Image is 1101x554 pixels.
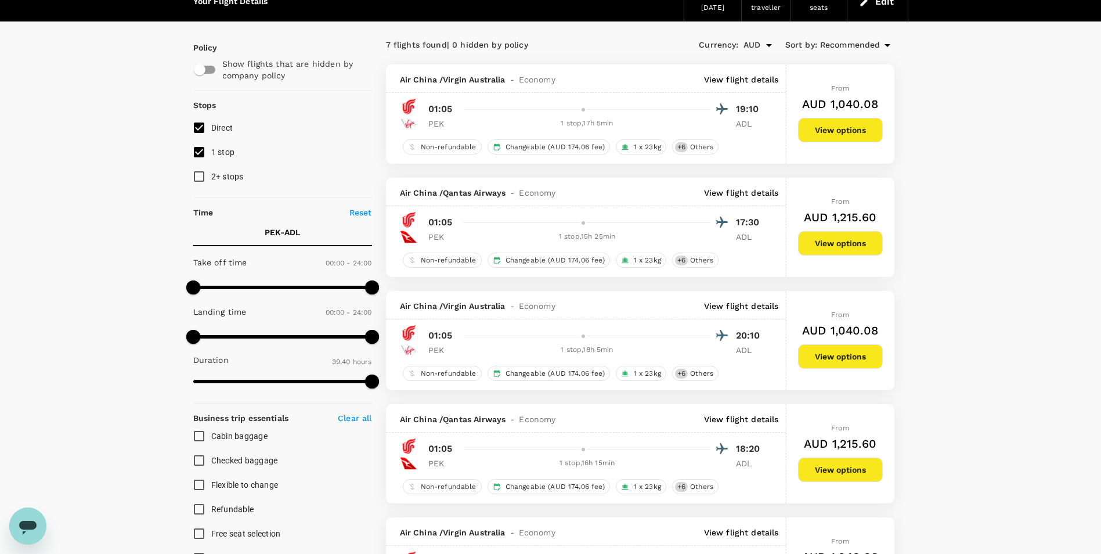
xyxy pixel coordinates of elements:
span: Non-refundable [416,369,481,379]
div: 7 flights found | 0 hidden by policy [386,39,640,52]
p: View flight details [704,413,779,425]
span: Sort by : [785,39,817,52]
span: Air China / Virgin Australia [400,527,506,538]
p: View flight details [704,187,779,199]
p: ADL [736,344,765,356]
span: 1 x 23kg [629,256,666,265]
div: traveller [751,2,781,14]
span: Air China / Qantas Airways [400,187,506,199]
p: 01:05 [428,102,453,116]
span: Economy [519,187,555,199]
img: CA [400,211,417,228]
p: 01:05 [428,442,453,456]
p: Policy [193,42,204,53]
img: CA [400,324,417,341]
div: 1 x 23kg [616,139,666,154]
span: Flexible to change [211,480,279,490]
button: View options [798,458,883,482]
div: +6Others [672,479,719,494]
img: CA [400,437,417,455]
p: PEK - ADL [265,226,300,238]
span: Recommended [820,39,880,52]
strong: Business trip essentials [193,413,289,423]
span: Air China / Virgin Australia [400,74,506,85]
span: 00:00 - 24:00 [326,308,372,316]
p: Time [193,207,214,218]
p: Show flights that are hidden by company policy [222,58,364,81]
span: Currency : [699,39,738,52]
h6: AUD 1,040.08 [802,321,878,340]
p: 19:10 [736,102,765,116]
span: Changeable (AUD 174.06 fee) [501,142,609,152]
div: Non-refundable [403,479,482,494]
span: 2+ stops [211,172,244,181]
span: Changeable (AUD 174.06 fee) [501,256,609,265]
div: 1 stop , 18h 5min [464,344,710,356]
span: - [506,300,519,312]
button: Open [761,37,777,53]
span: Changeable (AUD 174.06 fee) [501,482,609,492]
p: 17:30 [736,215,765,229]
div: Changeable (AUD 174.06 fee) [488,479,610,494]
div: Changeable (AUD 174.06 fee) [488,366,610,381]
img: QF [400,228,417,246]
span: Others [685,482,718,492]
span: 00:00 - 24:00 [326,259,372,267]
p: ADL [736,231,765,243]
span: + 6 [675,142,688,152]
div: +6Others [672,139,719,154]
span: Air China / Qantas Airways [400,413,506,425]
div: 1 stop , 17h 5min [464,118,710,129]
span: Cabin baggage [211,431,268,441]
img: CA [400,98,417,115]
button: View options [798,231,883,256]
span: - [506,187,519,199]
div: 1 x 23kg [616,479,666,494]
span: Economy [519,413,555,425]
p: Duration [193,354,229,366]
div: 1 stop , 16h 15min [464,458,710,469]
p: PEK [428,118,457,129]
p: 18:20 [736,442,765,456]
p: PEK [428,458,457,469]
div: Changeable (AUD 174.06 fee) [488,253,610,268]
span: Economy [519,527,555,538]
span: From [831,311,849,319]
span: + 6 [675,369,688,379]
span: 1 x 23kg [629,482,666,492]
div: [DATE] [701,2,724,14]
span: From [831,84,849,92]
div: 1 x 23kg [616,253,666,268]
h6: AUD 1,040.08 [802,95,878,113]
span: Economy [519,74,555,85]
strong: Stops [193,100,216,110]
p: View flight details [704,527,779,538]
p: View flight details [704,300,779,312]
div: seats [810,2,828,14]
span: Checked baggage [211,456,278,465]
span: + 6 [675,482,688,492]
span: - [506,413,519,425]
div: Non-refundable [403,139,482,154]
div: +6Others [672,253,719,268]
p: 01:05 [428,329,453,343]
span: Others [685,369,718,379]
div: 1 stop , 15h 25min [464,231,710,243]
iframe: Button to launch messaging window [9,508,46,545]
p: Take off time [193,257,247,268]
div: Non-refundable [403,253,482,268]
span: - [506,527,519,538]
span: 39.40 hours [332,358,372,366]
span: Others [685,142,718,152]
span: Non-refundable [416,256,481,265]
span: Non-refundable [416,482,481,492]
span: Non-refundable [416,142,481,152]
span: Others [685,256,718,265]
span: From [831,424,849,432]
p: Landing time [193,306,247,318]
p: 01:05 [428,215,453,229]
p: View flight details [704,74,779,85]
img: QF [400,455,417,472]
p: PEK [428,231,457,243]
p: Clear all [338,412,371,424]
